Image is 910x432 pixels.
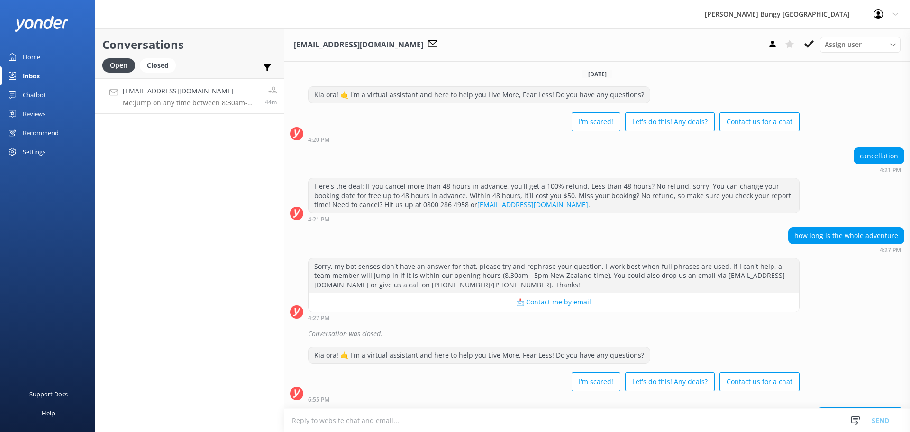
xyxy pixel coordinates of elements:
span: Sep 13 2025 09:37am (UTC +12:00) Pacific/Auckland [265,98,277,106]
h3: [EMAIL_ADDRESS][DOMAIN_NAME] [294,39,423,51]
strong: 4:27 PM [308,315,329,321]
a: Open [102,60,140,70]
a: Closed [140,60,181,70]
div: Reviews [23,104,45,123]
button: Contact us for a chat [719,112,800,131]
button: I'm scared! [572,372,620,391]
div: Sep 11 2025 04:21pm (UTC +12:00) Pacific/Auckland [308,216,800,222]
a: [EMAIL_ADDRESS][DOMAIN_NAME]Me:jump on any time between 8:30am-5pm NZT and someone will assist :)44m [95,78,284,114]
div: Sep 11 2025 04:27pm (UTC +12:00) Pacific/Auckland [308,314,800,321]
div: cancellation [854,148,904,164]
span: Assign user [825,39,862,50]
div: Assign User [820,37,901,52]
div: Conversation was closed. [308,326,904,342]
div: Help [42,404,55,423]
button: I'm scared! [572,112,620,131]
div: Support Docs [29,385,68,404]
h4: [EMAIL_ADDRESS][DOMAIN_NAME] [123,86,258,96]
div: Closed [140,58,176,73]
span: [DATE] [582,70,612,78]
div: how long is the whole adventure [789,228,904,244]
a: [EMAIL_ADDRESS][DOMAIN_NAME] [477,200,588,209]
button: Contact us for a chat [719,372,800,391]
div: Sep 11 2025 06:55pm (UTC +12:00) Pacific/Auckland [308,396,800,403]
button: Let's do this! Any deals? [625,112,715,131]
strong: 4:21 PM [880,167,901,173]
button: 📩 Contact me by email [309,293,799,312]
div: Sep 11 2025 04:27pm (UTC +12:00) Pacific/Auckland [788,247,904,253]
div: Sep 11 2025 04:20pm (UTC +12:00) Pacific/Auckland [308,136,800,143]
div: Kia ora! 🤙 I'm a virtual assistant and here to help you Live More, Fear Less! Do you have any que... [309,87,650,103]
strong: 6:55 PM [308,397,329,403]
button: Let's do this! Any deals? [625,372,715,391]
img: yonder-white-logo.png [14,16,69,32]
div: Here's the deal: If you cancel more than 48 hours in advance, you'll get a 100% refund. Less than... [309,178,799,213]
strong: 4:21 PM [308,217,329,222]
div: Chatbot [23,85,46,104]
div: Open [102,58,135,73]
strong: 4:27 PM [880,248,901,253]
p: Me: jump on any time between 8:30am-5pm NZT and someone will assist :) [123,99,258,107]
h2: Conversations [102,36,277,54]
div: Inbox [23,66,40,85]
div: Sep 11 2025 04:21pm (UTC +12:00) Pacific/Auckland [854,166,904,173]
div: Sorry, my bot senses don't have an answer for that, please try and rephrase your question, I work... [309,258,799,293]
div: 2025-09-11T04:57:36.047 [290,326,904,342]
div: Settings [23,142,45,161]
div: Home [23,47,40,66]
strong: 4:20 PM [308,137,329,143]
div: Kia ora! 🤙 I'm a virtual assistant and here to help you Live More, Fear Less! Do you have any que... [309,347,650,363]
div: Recommend [23,123,59,142]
